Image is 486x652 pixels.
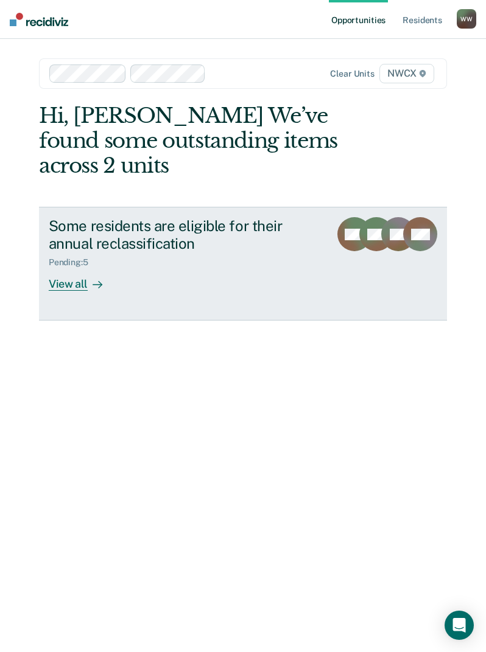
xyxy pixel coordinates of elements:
[49,268,117,291] div: View all
[445,611,474,640] div: Open Intercom Messenger
[39,207,447,321] a: Some residents are eligible for their annual reclassificationPending:5View all
[10,13,68,26] img: Recidiviz
[49,257,98,268] div: Pending : 5
[39,103,365,178] div: Hi, [PERSON_NAME] We’ve found some outstanding items across 2 units
[49,217,320,252] div: Some residents are eligible for their annual reclassification
[330,69,375,79] div: Clear units
[457,9,476,29] div: W W
[379,64,434,83] span: NWCX
[457,9,476,29] button: WW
